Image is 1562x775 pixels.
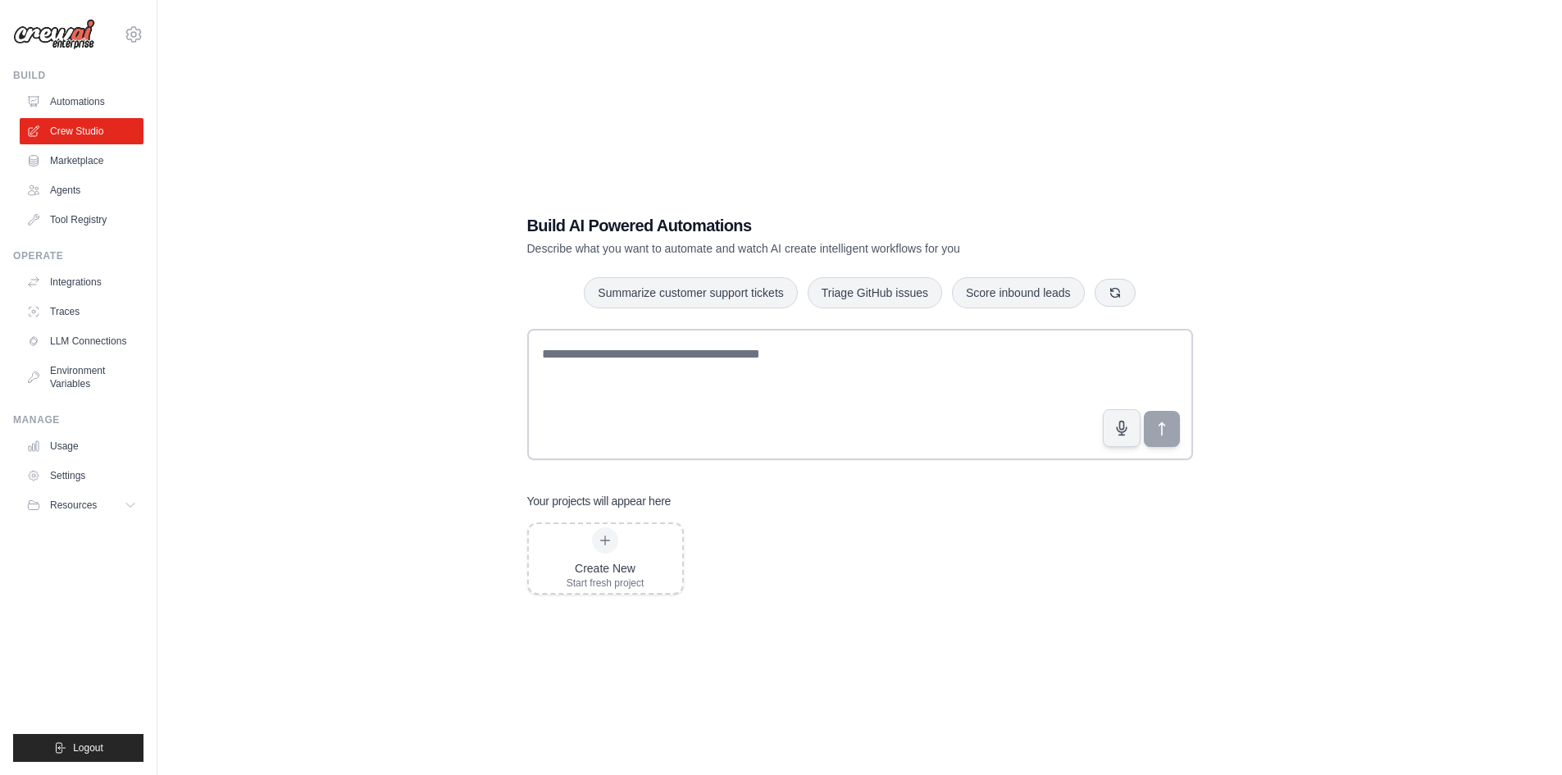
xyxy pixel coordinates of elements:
div: Operate [13,249,143,262]
span: Resources [50,499,97,512]
img: Logo [13,19,95,50]
a: Marketplace [20,148,143,174]
button: Get new suggestions [1095,279,1136,307]
a: Integrations [20,269,143,295]
button: Score inbound leads [952,277,1085,308]
a: Agents [20,177,143,203]
span: Logout [73,741,103,754]
div: Manage [13,413,143,426]
a: Crew Studio [20,118,143,144]
div: Create New [567,560,644,577]
button: Triage GitHub issues [808,277,942,308]
button: Resources [20,492,143,518]
a: Traces [20,299,143,325]
a: Tool Registry [20,207,143,233]
a: Environment Variables [20,358,143,397]
div: Start fresh project [567,577,644,590]
a: Automations [20,89,143,115]
h3: Your projects will appear here [527,493,672,509]
div: Build [13,69,143,82]
h1: Build AI Powered Automations [527,214,1078,237]
button: Logout [13,734,143,762]
button: Summarize customer support tickets [584,277,797,308]
button: Click to speak your automation idea [1103,409,1141,447]
a: LLM Connections [20,328,143,354]
a: Usage [20,433,143,459]
a: Settings [20,463,143,489]
p: Describe what you want to automate and watch AI create intelligent workflows for you [527,240,1078,257]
